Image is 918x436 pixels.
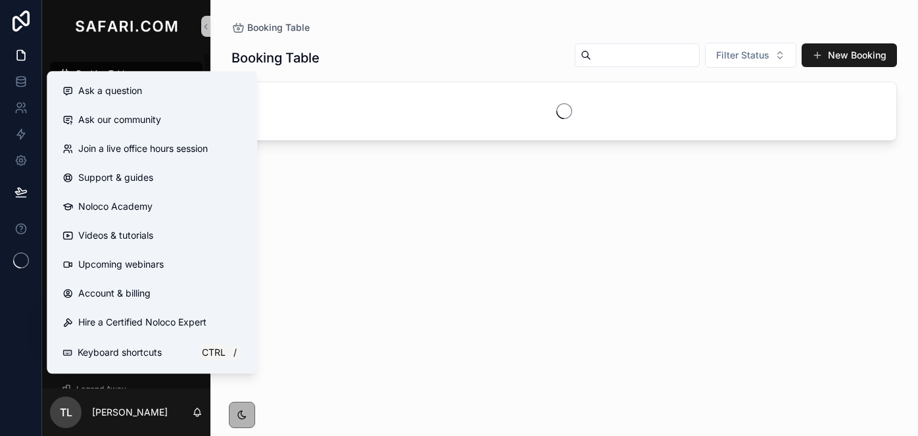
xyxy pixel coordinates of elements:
[78,142,208,155] span: Join a live office hours session
[76,68,129,79] span: Booking Table
[231,49,320,67] h1: Booking Table
[76,384,126,395] span: Legend Away
[78,346,162,359] span: Keyboard shortcuts
[52,337,252,368] button: Keyboard shortcutsCtrl/
[78,229,153,242] span: Videos & tutorials
[52,308,252,337] button: Hire a Certified Noloco Expert
[42,53,210,389] div: scrollable content
[52,250,252,279] a: Upcoming webinars
[201,345,227,360] span: Ctrl
[78,84,142,97] span: Ask a question
[60,404,72,420] span: TL
[52,105,252,134] a: Ask our community
[231,21,310,34] a: Booking Table
[78,316,206,329] span: Hire a Certified Noloco Expert
[78,113,161,126] span: Ask our community
[52,76,252,105] button: Ask a question
[72,16,180,37] img: App logo
[52,192,252,221] a: Noloco Academy
[52,279,252,308] a: Account & billing
[52,221,252,250] a: Videos & tutorials
[78,287,151,300] span: Account & billing
[705,43,796,68] button: Select Button
[92,406,168,419] p: [PERSON_NAME]
[50,62,203,85] a: Booking Table
[52,134,252,163] a: Join a live office hours session
[247,21,310,34] span: Booking Table
[78,200,153,213] span: Noloco Academy
[229,347,240,358] span: /
[50,377,203,401] a: Legend Away
[802,43,897,67] button: New Booking
[716,49,769,62] span: Filter Status
[52,163,252,192] a: Support & guides
[78,258,164,271] span: Upcoming webinars
[78,171,153,184] span: Support & guides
